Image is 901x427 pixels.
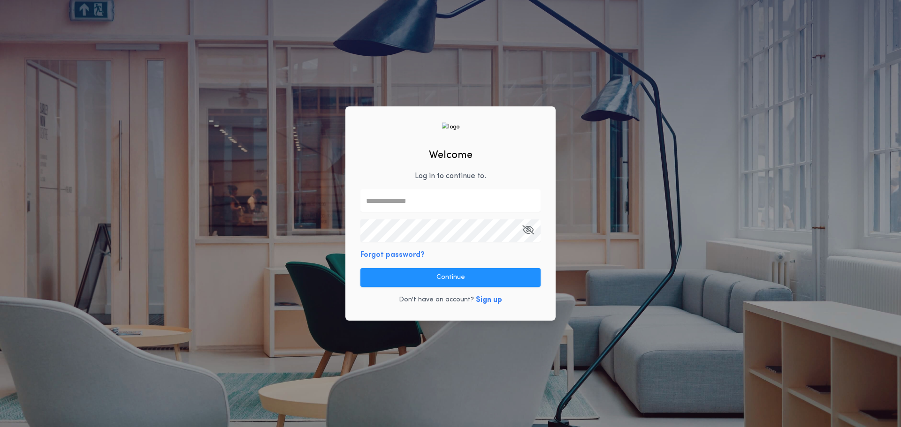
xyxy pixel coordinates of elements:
img: logo [442,122,459,131]
p: Log in to continue to . [415,171,486,182]
button: Forgot password? [360,249,425,261]
h2: Welcome [429,148,473,163]
button: Sign up [476,294,502,306]
p: Don't have an account? [399,295,474,305]
button: Continue [360,268,541,287]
